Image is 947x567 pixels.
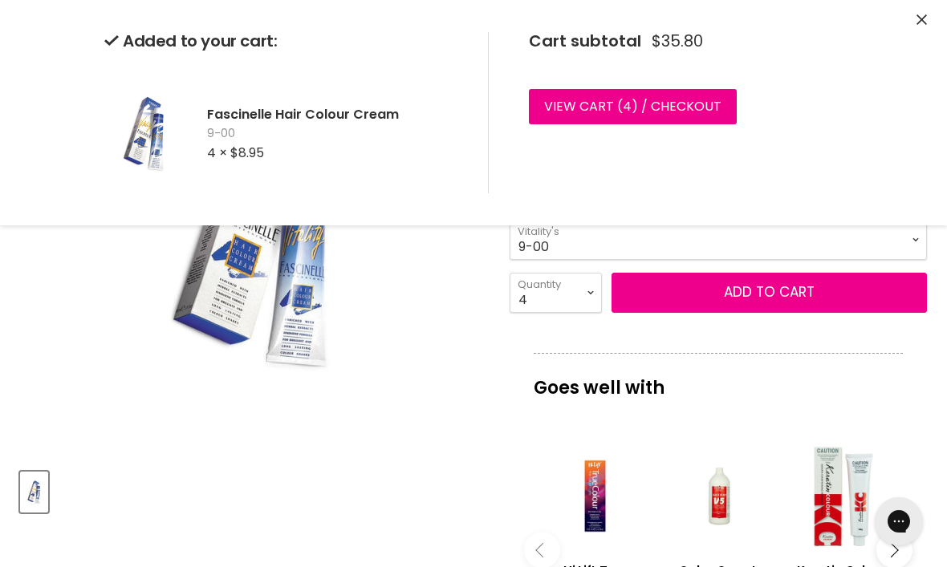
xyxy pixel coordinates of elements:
h2: Fascinelle Hair Colour Cream [207,106,462,123]
h2: Added to your cart: [104,32,462,51]
button: Close [917,12,927,29]
div: Product thumbnails [18,467,490,512]
img: Fascinelle Hair Colour Cream [22,473,47,511]
a: View cart (4) / Checkout [529,89,737,124]
iframe: Gorgias live chat messenger [867,492,931,551]
button: Fascinelle Hair Colour Cream [20,472,48,512]
span: 9-00 [207,126,462,142]
button: Add to cart [612,273,927,313]
span: 4 × [207,144,227,162]
select: Quantity [510,273,602,313]
span: $35.80 [652,32,703,51]
span: 4 [623,97,632,115]
span: Cart subtotal [529,30,641,52]
span: $8.95 [230,144,264,162]
p: Goes well with [534,353,903,406]
img: Fascinelle Hair Colour Cream [104,73,185,193]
